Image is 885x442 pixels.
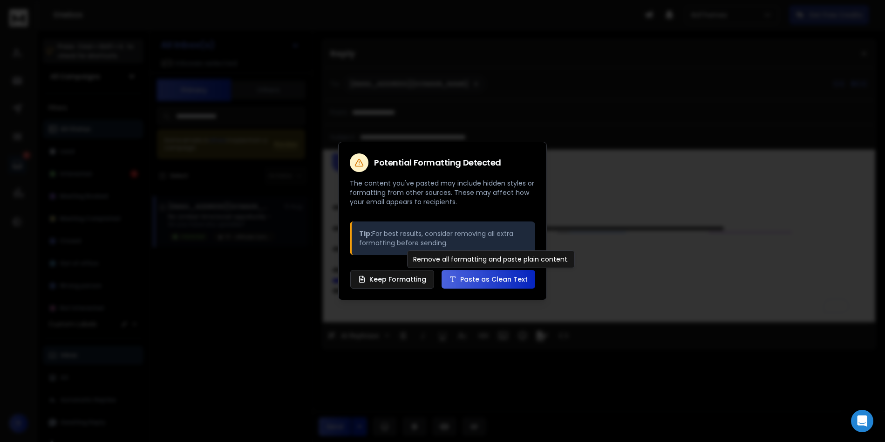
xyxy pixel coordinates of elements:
strong: Tip: [359,229,372,238]
div: Remove all formatting and paste plain content. [407,250,575,268]
button: Keep Formatting [350,270,434,289]
h2: Potential Formatting Detected [374,159,501,167]
div: Open Intercom Messenger [851,410,873,432]
p: The content you've pasted may include hidden styles or formatting from other sources. These may a... [350,179,535,207]
button: Paste as Clean Text [442,270,535,289]
p: For best results, consider removing all extra formatting before sending. [359,229,528,248]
